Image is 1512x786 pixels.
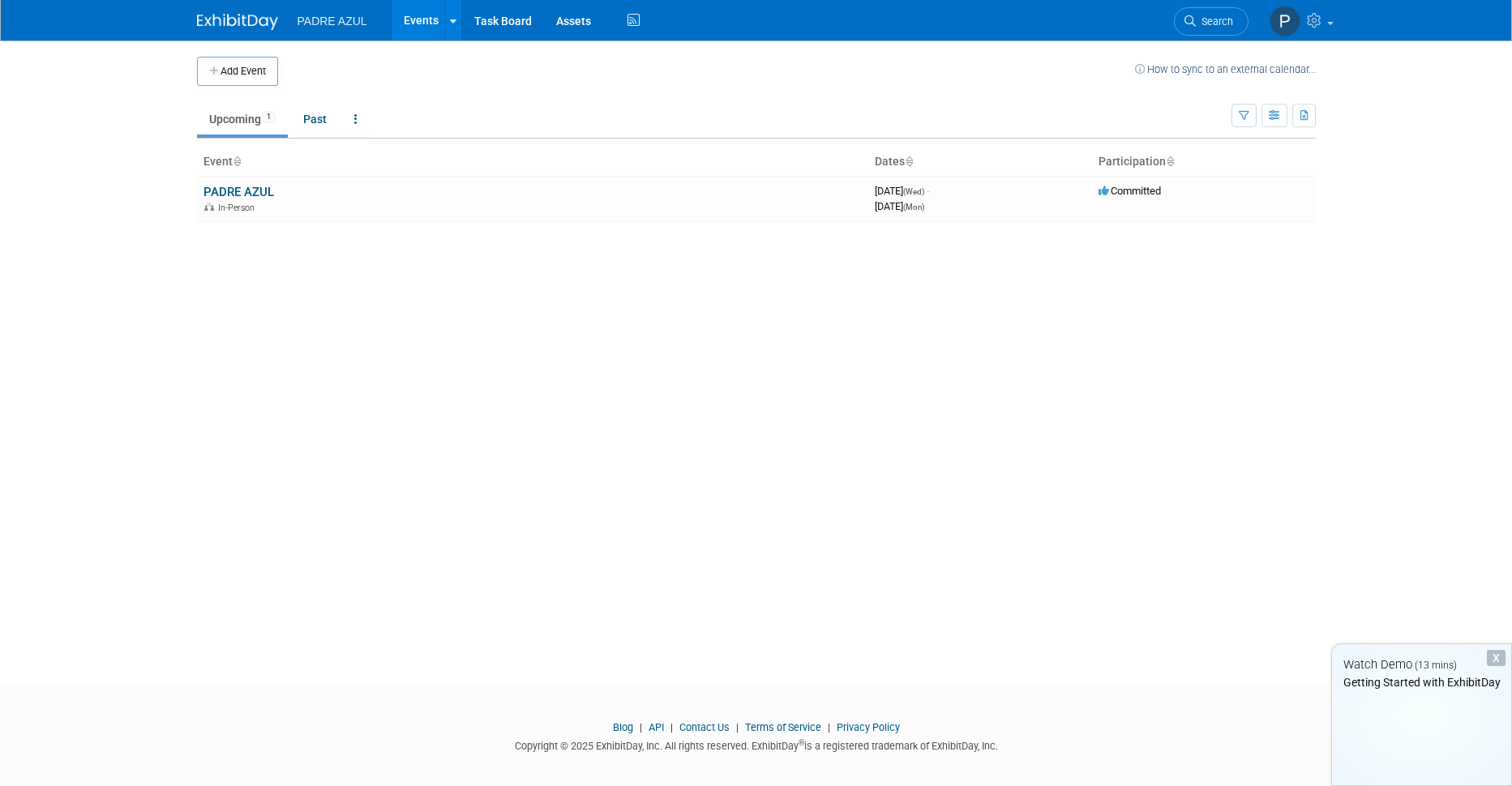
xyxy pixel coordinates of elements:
span: Search [1196,15,1233,28]
div: Dismiss [1487,650,1506,666]
a: PADRE AZUL [203,185,274,199]
span: [DATE] [875,200,924,212]
span: PADRE AZUL [298,15,367,28]
a: How to sync to an external calendar... [1135,63,1316,75]
div: Watch Demo [1332,656,1511,673]
span: In-Person [218,203,259,213]
th: Participation [1092,148,1316,176]
sup: ® [799,738,804,747]
span: 1 [262,111,276,123]
a: API [649,721,664,733]
span: - [927,185,929,197]
img: Padre Azul [1270,6,1300,36]
a: Sort by Event Name [233,155,241,168]
div: Getting Started with ExhibitDay [1332,674,1511,690]
a: Contact Us [679,721,730,733]
a: Past [291,104,339,135]
img: ExhibitDay [197,14,278,30]
a: Upcoming1 [197,104,288,135]
span: | [824,721,834,733]
a: Sort by Participation Type [1166,155,1174,168]
span: | [666,721,677,733]
a: Terms of Service [745,721,821,733]
span: (13 mins) [1415,660,1457,671]
a: Sort by Start Date [905,155,913,168]
a: Search [1174,7,1249,36]
span: | [636,721,646,733]
button: Add Event [197,57,278,86]
th: Event [197,148,868,176]
th: Dates [868,148,1092,176]
span: (Mon) [903,203,924,211]
img: In-Person Event [204,203,214,211]
span: Committed [1099,185,1161,197]
a: Blog [613,721,633,733]
span: (Wed) [903,187,924,196]
span: | [732,721,743,733]
a: Privacy Policy [837,721,900,733]
span: [DATE] [875,185,929,197]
